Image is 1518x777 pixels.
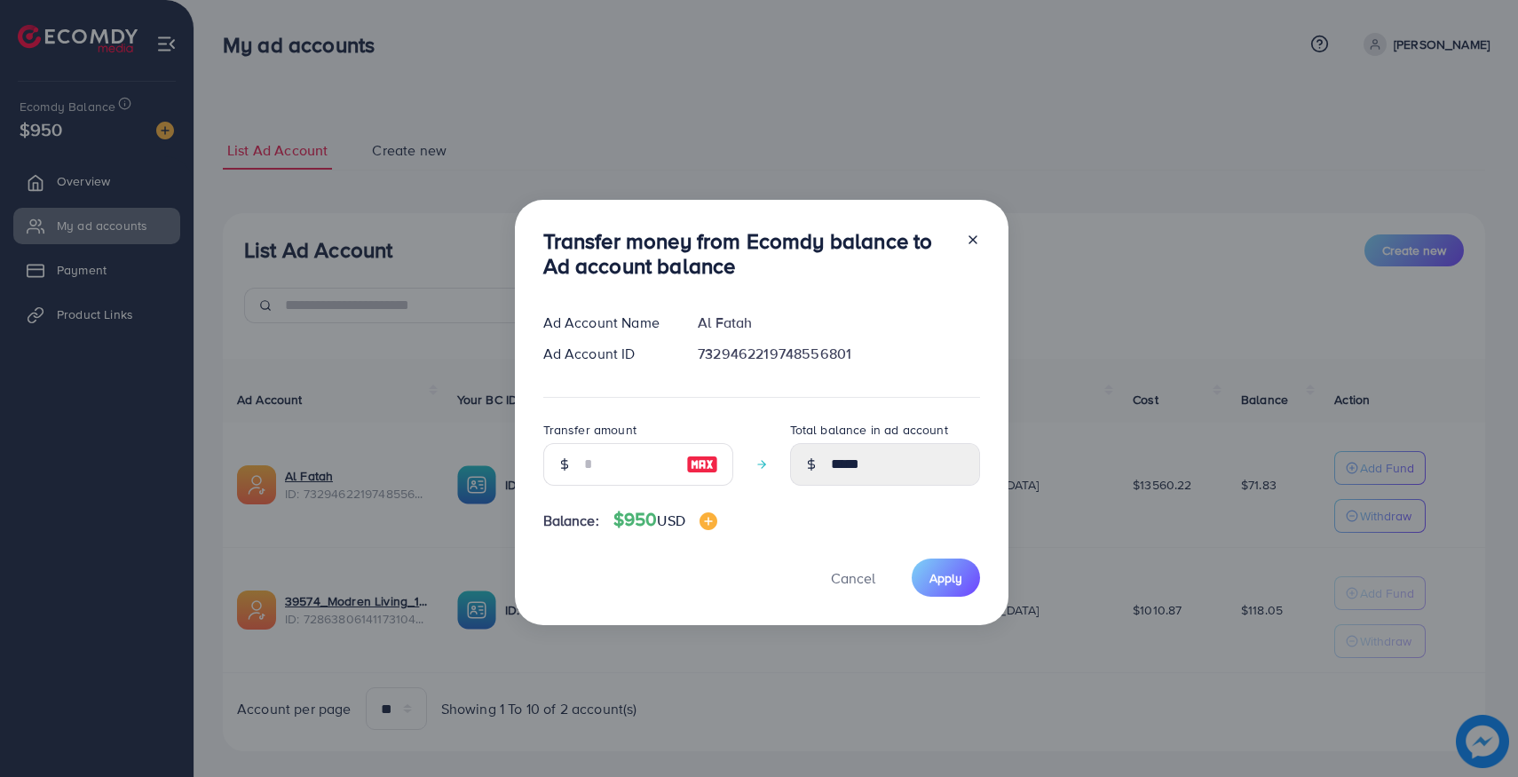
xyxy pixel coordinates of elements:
[543,228,952,280] h3: Transfer money from Ecomdy balance to Ad account balance
[529,344,684,364] div: Ad Account ID
[543,421,636,439] label: Transfer amount
[686,454,718,475] img: image
[831,568,875,588] span: Cancel
[809,559,897,597] button: Cancel
[543,511,599,531] span: Balance:
[684,313,993,333] div: Al Fatah
[790,421,948,439] label: Total balance in ad account
[657,511,684,530] span: USD
[613,509,717,531] h4: $950
[684,344,993,364] div: 7329462219748556801
[929,569,962,587] span: Apply
[912,559,980,597] button: Apply
[529,313,684,333] div: Ad Account Name
[700,512,717,530] img: image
